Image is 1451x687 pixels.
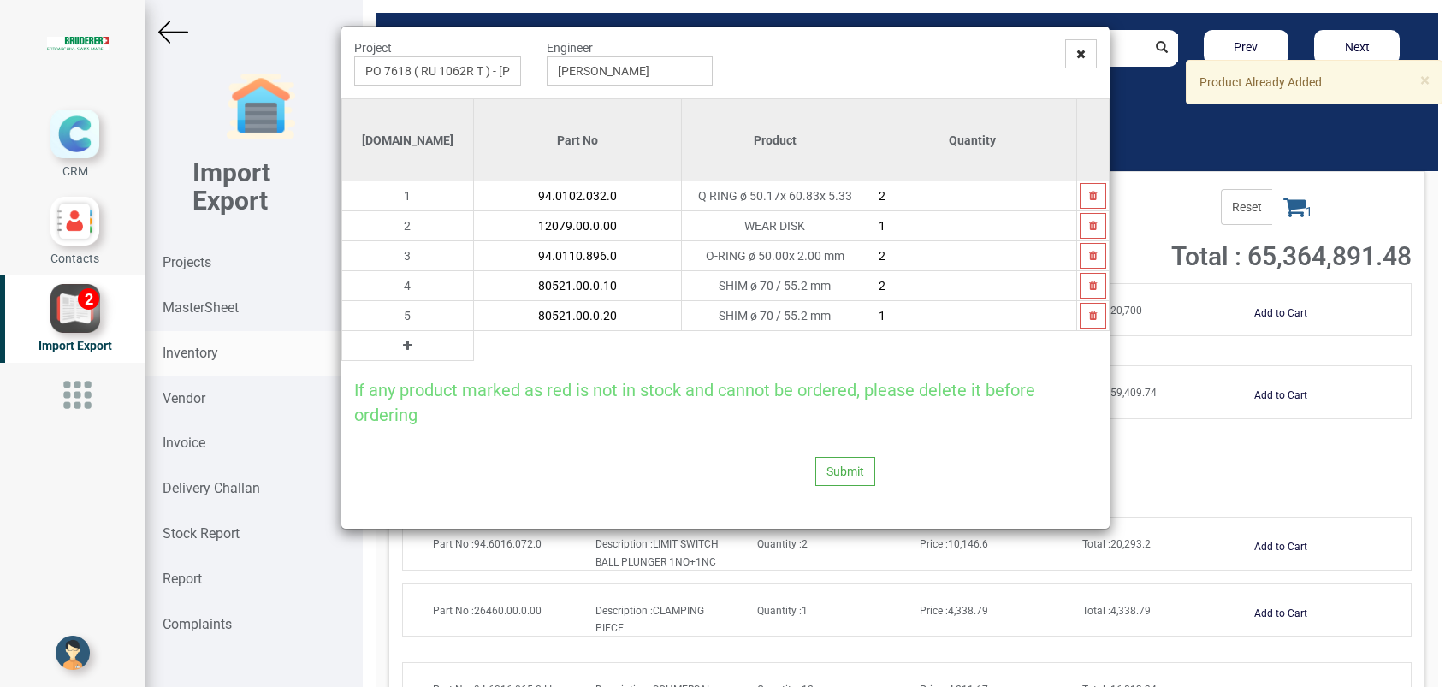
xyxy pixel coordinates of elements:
[868,99,1076,181] th: Quantity
[1420,70,1430,91] span: ×
[815,457,875,486] button: Submit
[682,211,868,241] td: WEAR DISK
[342,301,474,331] td: 5
[473,99,682,181] th: Part No
[534,39,726,86] div: Engineer
[342,181,474,211] td: 1
[341,39,534,86] div: Project
[1199,75,1322,89] span: Product Already Added
[342,211,474,241] td: 2
[682,99,868,181] th: Product
[342,241,474,271] td: 3
[354,380,1035,425] span: If any product marked as red is not in stock and cannot be ordered, please delete it before ordering
[342,271,474,301] td: 4
[342,99,474,181] th: [DOMAIN_NAME]
[682,181,868,211] td: Q RING ø 50.17x 60.83x 5.33
[682,271,868,301] td: SHIM ø 70 / 55.2 mm
[682,301,868,331] td: SHIM ø 70 / 55.2 mm
[682,241,868,271] td: O-RING ø 50.00x 2.00 mm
